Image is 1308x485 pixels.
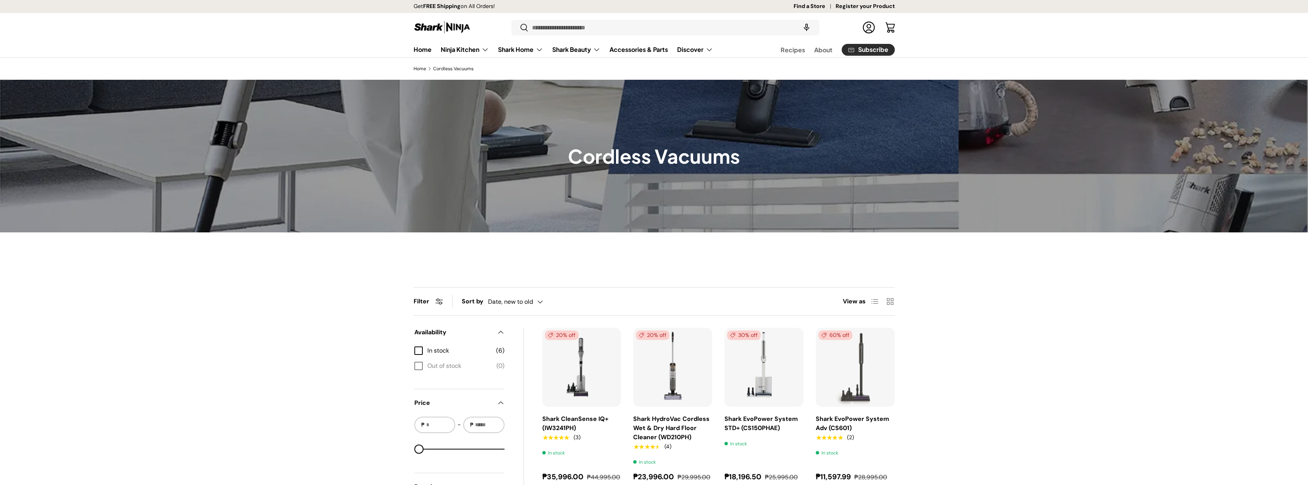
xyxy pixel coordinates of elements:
a: Shark Home [498,42,543,57]
a: Shark Beauty [552,42,600,57]
a: Discover [677,42,713,57]
a: Find a Store [794,2,836,11]
a: Shark EvoPower System Adv (CS601) [816,328,895,407]
span: ₱ [469,421,474,429]
a: Subscribe [842,44,895,56]
span: Date, new to old [488,298,533,305]
summary: Price [414,389,504,417]
speech-search-button: Search by voice [794,19,819,36]
span: Filter [414,297,429,305]
span: 30% off [727,330,761,340]
summary: Ninja Kitchen [436,42,493,57]
p: Get on All Orders! [414,2,495,11]
summary: Availability [414,319,504,346]
nav: Primary [414,42,713,57]
a: Shark HydroVac Cordless Wet & Dry Hard Floor Cleaner (WD210PH) [633,415,710,441]
a: Register your Product [836,2,895,11]
a: Shark HydroVac Cordless Wet & Dry Hard Floor Cleaner (WD210PH) [633,328,712,407]
span: Price [414,398,492,408]
a: Shark CleanSense IQ+ (IW3241PH) [542,328,621,407]
a: Shark EvoPower System STD+ (CS150PHAE) [724,328,804,407]
a: Recipes [781,42,805,57]
a: Ninja Kitchen [441,42,489,57]
img: Shark Ninja Philippines [414,20,471,35]
span: 20% off [545,330,579,340]
a: Shark EvoPower System STD+ (CS150PHAE) [724,415,798,432]
span: Availability [414,328,492,337]
a: Home [414,42,432,57]
button: Filter [414,297,443,305]
span: Out of stock [427,361,492,371]
img: shark-cleansense-auto-empty-dock-iw3241ae-full-view-sharkninja-philippines [542,328,621,407]
label: Sort by [462,297,488,306]
a: Accessories & Parts [610,42,668,57]
summary: Shark Beauty [548,42,605,57]
span: 60% off [818,330,852,340]
a: Home [414,66,426,71]
img: shark-hyrdrovac-wet-and-dry-hard-floor-clearner-full-view-sharkninja [633,328,712,407]
span: (0) [496,361,504,371]
a: Cordless Vacuums [433,66,474,71]
span: View as [843,297,866,306]
h1: Cordless Vacuums [568,144,740,168]
summary: Shark Home [493,42,548,57]
summary: Discover [673,42,718,57]
a: About [814,42,833,57]
span: - [458,420,461,429]
span: ₱ [420,421,425,429]
span: In stock [427,346,492,355]
span: (6) [496,346,504,355]
span: Subscribe [858,47,888,53]
span: 20% off [636,330,669,340]
a: Shark CleanSense IQ+ (IW3241PH) [542,415,608,432]
button: Date, new to old [488,295,558,308]
nav: Secondary [762,42,895,57]
strong: FREE Shipping [423,3,461,10]
a: Shark EvoPower System Adv (CS601) [816,415,889,432]
nav: Breadcrumbs [414,65,895,72]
